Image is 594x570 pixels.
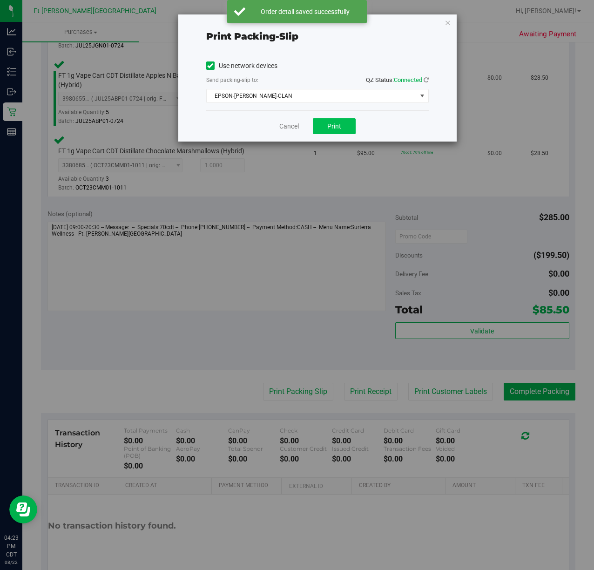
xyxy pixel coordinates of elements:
[9,495,37,523] iframe: Resource center
[313,118,356,134] button: Print
[206,31,298,42] span: Print packing-slip
[416,89,428,102] span: select
[206,76,258,84] label: Send packing-slip to:
[206,61,277,71] label: Use network devices
[279,122,299,131] a: Cancel
[207,89,417,102] span: EPSON-[PERSON_NAME]-CLAN
[394,76,422,83] span: Connected
[366,76,429,83] span: QZ Status:
[250,7,360,16] div: Order detail saved successfully
[327,122,341,130] span: Print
